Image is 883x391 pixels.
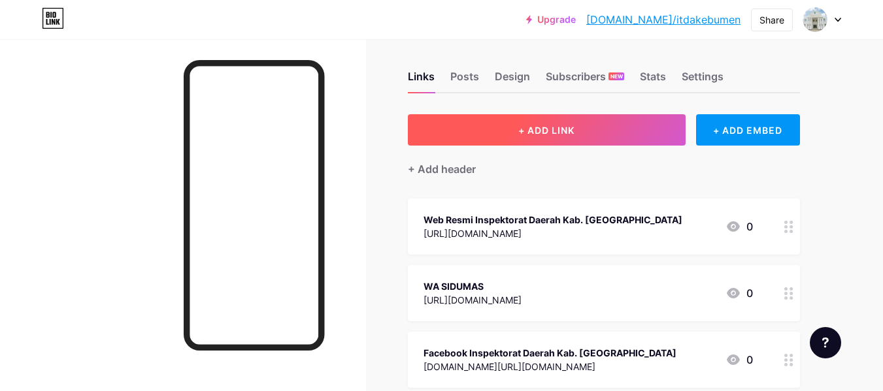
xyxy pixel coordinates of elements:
[424,213,682,227] div: Web Resmi Inspektorat Daerah Kab. [GEOGRAPHIC_DATA]
[526,14,576,25] a: Upgrade
[725,352,753,368] div: 0
[424,227,682,240] div: [URL][DOMAIN_NAME]
[803,7,827,32] img: itdakebumen
[696,114,800,146] div: + ADD EMBED
[546,69,624,92] div: Subscribers
[450,69,479,92] div: Posts
[682,69,724,92] div: Settings
[424,360,676,373] div: [DOMAIN_NAME][URL][DOMAIN_NAME]
[725,285,753,301] div: 0
[518,125,575,136] span: + ADD LINK
[610,72,623,80] span: NEW
[495,69,530,92] div: Design
[408,114,686,146] button: + ADD LINK
[408,161,476,177] div: + Add header
[640,69,666,92] div: Stats
[725,219,753,234] div: 0
[424,279,522,293] div: WA SIDUMAS
[424,346,676,360] div: Facebook Inspektorat Daerah Kab. [GEOGRAPHIC_DATA]
[586,12,741,27] a: [DOMAIN_NAME]/itdakebumen
[424,293,522,307] div: [URL][DOMAIN_NAME]
[408,69,435,92] div: Links
[759,13,784,27] div: Share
